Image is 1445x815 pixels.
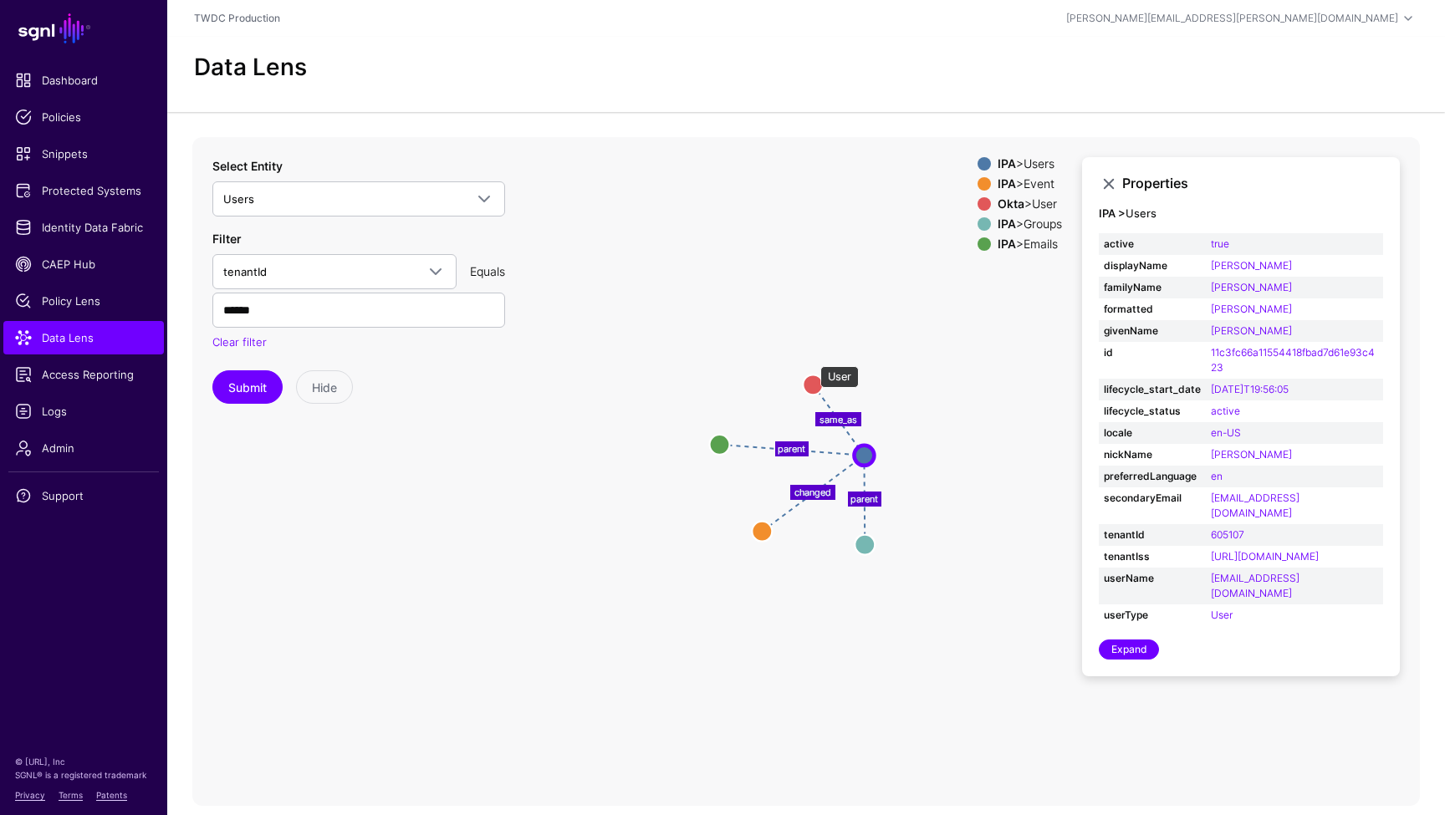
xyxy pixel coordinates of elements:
a: true [1211,237,1229,250]
a: Access Reporting [3,358,164,391]
h4: Users [1099,207,1383,221]
div: > User [994,197,1065,211]
a: [PERSON_NAME] [1211,259,1292,272]
strong: displayName [1104,258,1201,273]
a: [PERSON_NAME] [1211,281,1292,293]
a: [EMAIL_ADDRESS][DOMAIN_NAME] [1211,572,1299,599]
strong: IPA [998,156,1016,171]
a: en-US [1211,426,1241,439]
a: Policy Lens [3,284,164,318]
label: Filter [212,230,241,247]
a: 11c3fc66a11554418fbad7d61e93c423 [1211,346,1375,374]
text: same_as [820,413,857,425]
text: parent [778,443,805,455]
a: Patents [96,790,127,800]
a: TWDC Production [194,12,280,24]
a: en [1211,470,1223,482]
strong: IPA [998,237,1016,251]
div: User [820,366,859,388]
strong: lifecycle_status [1104,404,1201,419]
div: > Groups [994,217,1065,231]
a: CAEP Hub [3,247,164,281]
strong: IPA [998,176,1016,191]
strong: id [1104,345,1201,360]
span: CAEP Hub [15,256,152,273]
div: > Users [994,157,1065,171]
p: © [URL], Inc [15,755,152,768]
span: Access Reporting [15,366,152,383]
strong: familyName [1104,280,1201,295]
a: Privacy [15,790,45,800]
span: Identity Data Fabric [15,219,152,236]
a: Logs [3,395,164,428]
a: Expand [1099,639,1159,660]
a: Identity Data Fabric [3,211,164,244]
strong: locale [1104,425,1201,441]
a: active [1211,405,1240,417]
span: tenantId [223,265,267,278]
span: Policy Lens [15,293,152,309]
span: Policies [15,109,152,125]
label: Select Entity [212,157,283,175]
a: User [1211,609,1233,621]
a: 605107 [1211,528,1244,541]
a: Dashboard [3,64,164,97]
button: Hide [296,370,353,404]
p: SGNL® is a registered trademark [15,768,152,782]
span: Snippets [15,145,152,162]
div: Equals [463,262,512,280]
span: Dashboard [15,72,152,89]
strong: tenantId [1104,527,1201,542]
a: [URL][DOMAIN_NAME] [1211,550,1319,563]
strong: preferredLanguage [1104,469,1201,484]
a: Data Lens [3,321,164,354]
a: SGNL [10,10,157,47]
strong: secondaryEmail [1104,491,1201,506]
a: [PERSON_NAME] [1211,448,1292,461]
text: parent [850,493,878,505]
strong: nickName [1104,447,1201,462]
text: changed [794,486,831,498]
span: Admin [15,440,152,456]
a: Protected Systems [3,174,164,207]
strong: givenName [1104,323,1201,339]
a: Snippets [3,137,164,171]
strong: tenantIss [1104,549,1201,564]
div: [PERSON_NAME][EMAIL_ADDRESS][PERSON_NAME][DOMAIN_NAME] [1066,11,1398,26]
a: [PERSON_NAME] [1211,303,1292,315]
div: > Emails [994,237,1065,251]
strong: active [1104,237,1201,252]
a: [EMAIL_ADDRESS][DOMAIN_NAME] [1211,492,1299,519]
a: Terms [59,790,83,800]
a: Admin [3,431,164,465]
strong: Okta [998,196,1024,211]
button: Submit [212,370,283,404]
div: > Event [994,177,1065,191]
span: Logs [15,403,152,420]
a: Policies [3,100,164,134]
h3: Properties [1122,176,1383,191]
strong: IPA [998,216,1016,231]
strong: userName [1104,571,1201,586]
a: [DATE]T19:56:05 [1211,383,1289,395]
h2: Data Lens [194,53,307,82]
strong: lifecycle_start_date [1104,382,1201,397]
strong: userType [1104,608,1201,623]
span: Data Lens [15,329,152,346]
strong: formatted [1104,302,1201,317]
span: Users [223,192,254,206]
a: [PERSON_NAME] [1211,324,1292,337]
span: Support [15,487,152,504]
span: Protected Systems [15,182,152,199]
strong: IPA > [1099,206,1126,220]
a: Clear filter [212,335,267,349]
